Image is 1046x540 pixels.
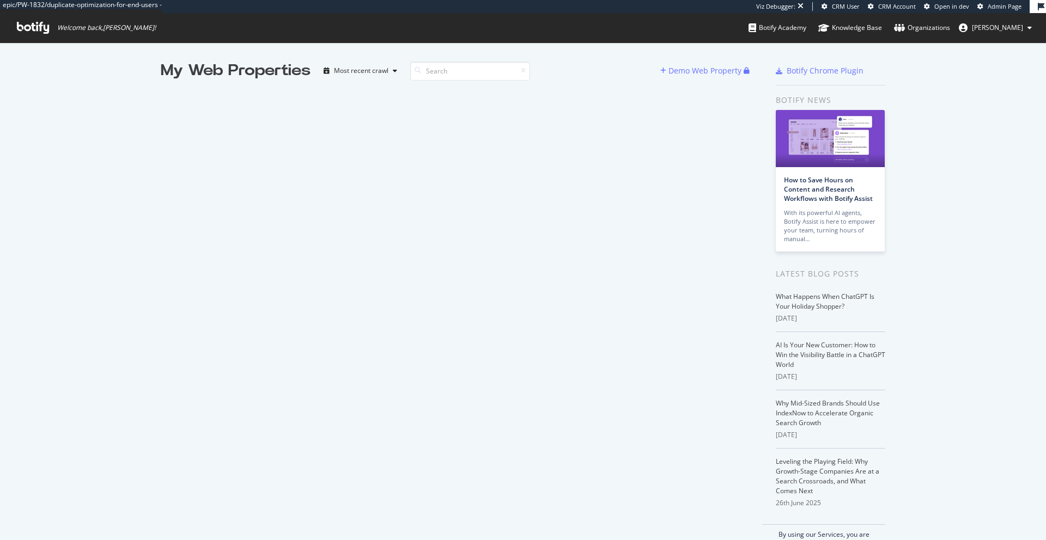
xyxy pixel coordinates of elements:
div: [DATE] [776,314,885,323]
button: [PERSON_NAME] [950,19,1041,36]
a: Knowledge Base [818,13,882,42]
div: Demo Web Property [668,65,741,76]
div: Botify news [776,94,885,106]
div: Knowledge Base [818,22,882,33]
div: 26th June 2025 [776,498,885,508]
div: With its powerful AI agents, Botify Assist is here to empower your team, turning hours of manual… [784,208,877,243]
a: Leveling the Playing Field: Why Growth-Stage Companies Are at a Search Crossroads, and What Comes... [776,457,879,495]
div: Most recent crawl [334,67,388,74]
span: josselin [972,23,1023,32]
a: Open in dev [924,2,969,11]
span: Welcome back, [PERSON_NAME] ! [57,23,156,32]
div: Latest Blog Posts [776,268,885,280]
a: Demo Web Property [660,66,744,75]
span: CRM User [832,2,860,10]
input: Search [410,62,530,81]
a: CRM Account [868,2,916,11]
a: Admin Page [977,2,1021,11]
button: Demo Web Property [660,62,744,79]
div: Viz Debugger: [756,2,795,11]
a: Why Mid-Sized Brands Should Use IndexNow to Accelerate Organic Search Growth [776,398,880,427]
span: Admin Page [988,2,1021,10]
a: CRM User [822,2,860,11]
div: Botify Chrome Plugin [787,65,863,76]
a: What Happens When ChatGPT Is Your Holiday Shopper? [776,292,874,311]
img: How to Save Hours on Content and Research Workflows with Botify Assist [776,110,885,167]
span: Open in dev [934,2,969,10]
div: [DATE] [776,372,885,382]
a: Botify Academy [749,13,806,42]
div: [DATE] [776,430,885,440]
a: How to Save Hours on Content and Research Workflows with Botify Assist [784,175,873,203]
div: Organizations [894,22,950,33]
a: Botify Chrome Plugin [776,65,863,76]
div: Botify Academy [749,22,806,33]
a: Organizations [894,13,950,42]
a: AI Is Your New Customer: How to Win the Visibility Battle in a ChatGPT World [776,340,885,369]
div: My Web Properties [161,60,311,82]
span: CRM Account [878,2,916,10]
button: Most recent crawl [319,62,402,79]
